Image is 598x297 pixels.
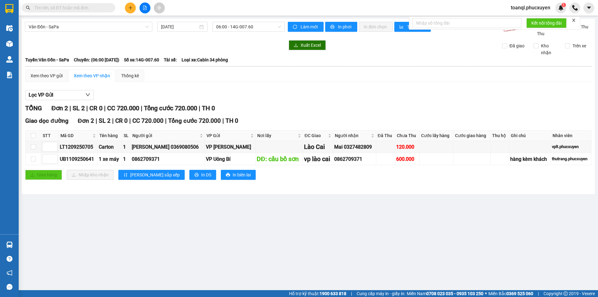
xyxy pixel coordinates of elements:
span: notification [7,270,12,276]
span: Miền Nam [407,290,483,297]
span: TH 0 [225,117,238,124]
span: question-circle [7,256,12,262]
span: CC 720.000 [107,104,139,112]
span: In phơi [338,23,352,30]
span: | [351,290,352,297]
span: Chuyến: (06:00 [DATE]) [74,56,119,63]
div: Mai 0327482809 [334,143,375,151]
span: ĐC Giao [305,132,327,139]
span: Kết nối tổng đài [531,20,562,26]
button: In đơn chọn [359,22,393,32]
span: Nơi lấy [257,132,297,139]
th: Ghi chú [509,131,551,141]
img: solution-icon [6,72,13,78]
div: LT1209250705 [60,143,97,151]
span: sync [293,25,298,30]
img: warehouse-icon [6,25,13,31]
span: | [112,117,114,124]
span: plus [128,6,133,10]
td: LT1209250705 [59,141,98,153]
span: ⚪️ [485,292,487,295]
span: Tổng cước 720.000 [144,104,197,112]
span: | [129,117,131,124]
span: | [222,117,224,124]
img: warehouse-icon [6,56,13,63]
span: 06:00 - 14G-007.60 [216,22,281,31]
span: close [572,18,576,22]
span: 1 [562,3,565,7]
div: hàng kèm khách [510,155,550,163]
span: message [7,284,12,290]
span: caret-down [586,5,592,11]
span: Hỗ trợ kỹ thuật: [289,290,346,297]
td: VP Loong Toòng [205,141,256,153]
button: caret-down [583,2,594,13]
div: 120.000 [396,143,418,151]
div: UB1109250641 [60,155,97,163]
button: aim [154,2,165,13]
span: download [294,43,298,48]
div: 1 xe máy [99,155,121,163]
span: | [96,117,97,124]
span: bar-chart [399,25,405,30]
span: sort-ascending [123,173,128,178]
th: Thu hộ [491,131,509,141]
button: Kết nối tổng đài [526,18,567,28]
strong: 1900 633 818 [320,291,346,296]
div: [PERSON_NAME] 0369080506 [132,143,204,151]
span: printer [226,173,230,178]
img: warehouse-icon [6,41,13,47]
th: Đã Thu [376,131,395,141]
button: printerIn phơi [325,22,357,32]
div: Thống kê [121,72,139,79]
div: 1 [123,143,130,151]
span: file-add [143,6,147,10]
span: SL 2 [99,117,111,124]
span: toanql.phucxuyen [506,4,555,12]
div: vplt.phucxuyen [552,144,590,150]
span: TH 0 [202,104,215,112]
span: Người nhận [335,132,369,139]
span: | [104,104,106,112]
div: 1 [123,155,130,163]
span: VP Gửi [206,132,249,139]
span: | [69,104,71,112]
span: Đã giao [507,42,527,49]
span: Loại xe: Cabin 34 phòng [182,56,228,63]
span: aim [157,6,161,10]
button: uploadGiao hàng [25,170,62,180]
sup: 1 [562,3,566,7]
button: printerIn DS [189,170,216,180]
span: Tài xế: [164,56,177,63]
span: printer [194,173,199,178]
strong: 0369 525 060 [506,291,533,296]
div: Xem theo VP gửi [31,72,63,79]
span: Đơn 2 [51,104,68,112]
button: Lọc VP Gửi [25,90,94,100]
span: | [141,104,142,112]
th: Nhân viên [551,131,591,141]
span: Tổng cước 720.000 [168,117,221,124]
span: In biên lai [233,171,251,178]
div: 600.000 [396,155,418,163]
span: In DS [201,171,211,178]
span: | [199,104,200,112]
input: Tìm tên, số ĐT hoặc mã đơn [34,4,108,11]
div: Lào Cai [304,142,332,152]
div: thutrang.phucxuyen [552,156,590,162]
b: Tuyến: Vân Đồn - SaPa [25,57,69,62]
img: logo-vxr [5,4,13,13]
th: Tên hàng [98,131,122,141]
span: Trên xe [570,42,589,49]
span: | [86,104,88,112]
img: warehouse-icon [6,242,13,248]
span: copyright [563,291,568,296]
span: search [26,6,30,10]
input: Nhập số tổng đài [412,18,521,28]
div: Carton [99,143,121,151]
th: STT [41,131,59,141]
span: Miền Bắc [488,290,533,297]
div: VP Uông Bí [206,155,254,163]
img: phone-icon [572,5,578,11]
th: SL [122,131,131,141]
